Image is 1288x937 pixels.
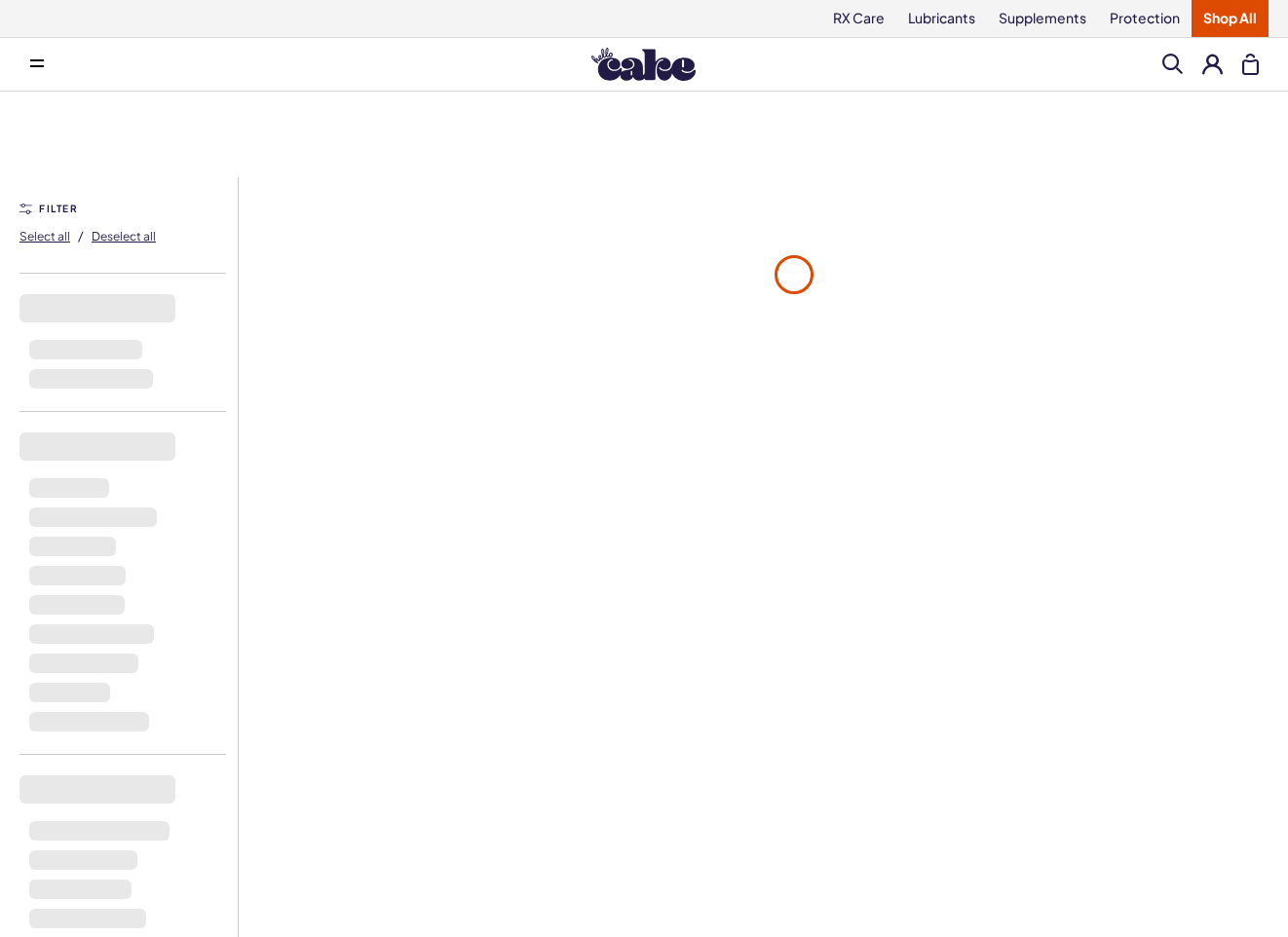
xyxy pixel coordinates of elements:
[19,220,70,251] button: Select all
[92,229,156,244] span: Deselect all
[92,220,156,251] button: Deselect all
[19,229,70,244] span: Select all
[591,48,696,81] img: Hello Cake
[78,227,84,244] span: /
